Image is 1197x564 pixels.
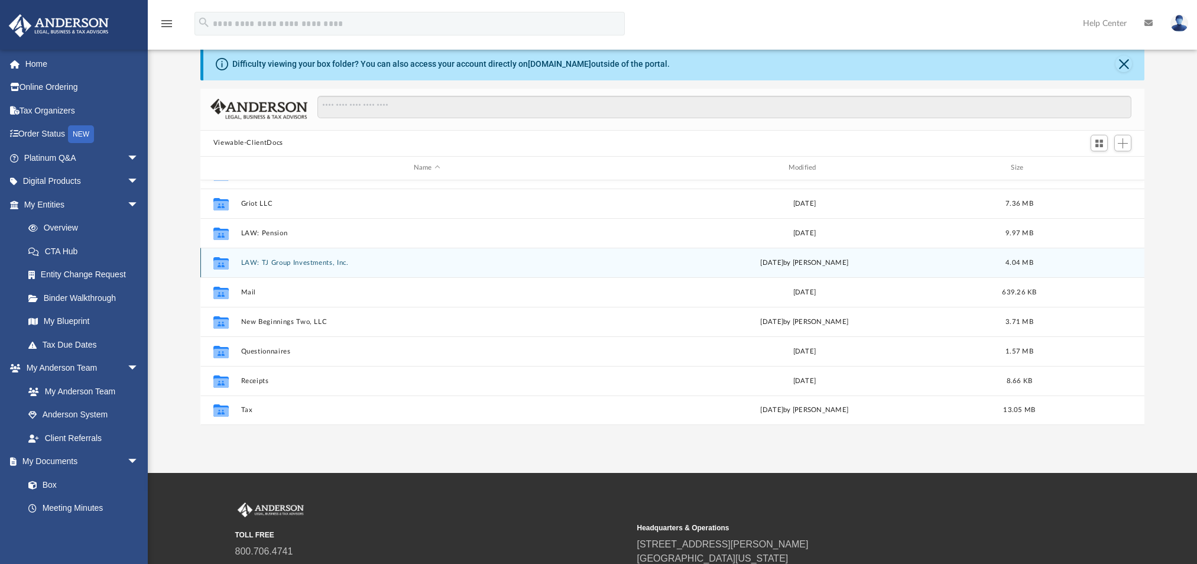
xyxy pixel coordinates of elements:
a: Client Referrals [17,426,151,450]
span: 639.26 KB [1002,289,1036,295]
a: Overview [17,216,157,240]
span: arrow_drop_down [127,450,151,474]
a: Binder Walkthrough [17,286,157,310]
div: [DATE] [618,287,991,297]
a: CTA Hub [17,239,157,263]
div: Modified [618,163,990,173]
img: User Pic [1170,15,1188,32]
a: My Anderson Teamarrow_drop_down [8,356,151,380]
a: Anderson System [17,403,151,427]
div: id [206,163,235,173]
button: LAW: TJ Group Investments, Inc. [241,258,613,266]
div: Size [995,163,1043,173]
div: [DATE] [618,375,991,386]
a: Platinum Q&Aarrow_drop_down [8,146,157,170]
button: Receipts [241,377,613,384]
button: Switch to Grid View [1091,135,1108,151]
div: [DATE] [618,198,991,209]
button: Add [1114,135,1132,151]
button: LAW: Pension [241,229,613,236]
div: [DATE] by [PERSON_NAME] [618,257,991,268]
a: Order StatusNEW [8,122,157,147]
div: Difficulty viewing your box folder? You can also access your account directly on outside of the p... [232,58,670,70]
div: [DATE] by [PERSON_NAME] [618,405,991,416]
span: 3.71 MB [1005,318,1033,325]
a: Digital Productsarrow_drop_down [8,170,157,193]
a: [GEOGRAPHIC_DATA][US_STATE] [637,553,789,563]
a: [STREET_ADDRESS][PERSON_NAME] [637,539,809,549]
a: Home [8,52,157,76]
button: Close [1115,56,1132,72]
button: Tax [241,406,613,414]
a: Forms Library [17,520,145,543]
a: Tax Organizers [8,99,157,122]
span: arrow_drop_down [127,193,151,217]
a: [DOMAIN_NAME] [528,59,591,69]
button: Griot LLC [241,199,613,207]
div: NEW [68,125,94,143]
a: Entity Change Request [17,263,157,287]
a: Box [17,473,145,497]
span: 7.36 MB [1005,200,1033,206]
input: Search files and folders [317,96,1131,118]
a: Online Ordering [8,76,157,99]
small: Headquarters & Operations [637,523,1031,533]
img: Anderson Advisors Platinum Portal [235,503,306,518]
span: 1.57 MB [1005,348,1033,354]
a: My Documentsarrow_drop_down [8,450,151,474]
div: id [1048,163,1131,173]
a: My Blueprint [17,310,151,333]
span: arrow_drop_down [127,356,151,381]
button: Questionnaires [241,347,613,355]
div: [DATE] [618,346,991,356]
span: arrow_drop_down [127,170,151,194]
i: menu [160,17,174,31]
span: 13.05 MB [1003,407,1035,413]
span: 9.97 MB [1005,229,1033,236]
a: 800.706.4741 [235,546,293,556]
i: search [197,16,210,29]
a: My Entitiesarrow_drop_down [8,193,157,216]
img: Anderson Advisors Platinum Portal [5,14,112,37]
span: 4.04 MB [1005,259,1033,265]
span: 8.66 KB [1006,377,1032,384]
a: Tax Due Dates [17,333,157,356]
small: TOLL FREE [235,530,629,540]
a: My Anderson Team [17,380,145,403]
div: [DATE] by [PERSON_NAME] [618,316,991,327]
div: Name [240,163,612,173]
span: arrow_drop_down [127,146,151,170]
div: [DATE] [618,228,991,238]
button: Mail [241,288,613,296]
button: Viewable-ClientDocs [213,138,283,148]
button: New Beginnings Two, LLC [241,317,613,325]
a: menu [160,22,174,31]
a: Meeting Minutes [17,497,151,520]
div: grid [200,180,1145,425]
